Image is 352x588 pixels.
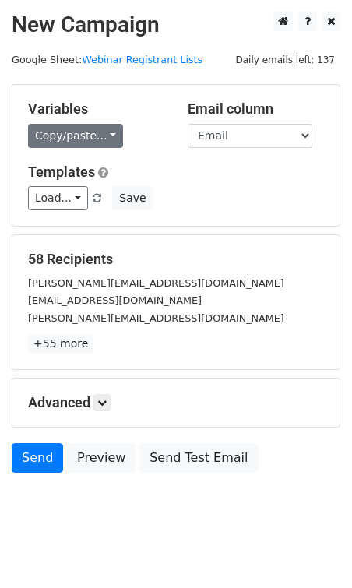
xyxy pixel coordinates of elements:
[139,443,258,473] a: Send Test Email
[12,443,63,473] a: Send
[188,100,324,118] h5: Email column
[274,513,352,588] iframe: Chat Widget
[28,312,284,324] small: [PERSON_NAME][EMAIL_ADDRESS][DOMAIN_NAME]
[28,124,123,148] a: Copy/paste...
[112,186,153,210] button: Save
[28,334,93,354] a: +55 more
[12,54,202,65] small: Google Sheet:
[82,54,202,65] a: Webinar Registrant Lists
[28,251,324,268] h5: 58 Recipients
[28,277,284,289] small: [PERSON_NAME][EMAIL_ADDRESS][DOMAIN_NAME]
[28,394,324,411] h5: Advanced
[67,443,136,473] a: Preview
[230,51,340,69] span: Daily emails left: 137
[230,54,340,65] a: Daily emails left: 137
[28,294,202,306] small: [EMAIL_ADDRESS][DOMAIN_NAME]
[12,12,340,38] h2: New Campaign
[28,186,88,210] a: Load...
[28,100,164,118] h5: Variables
[28,164,95,180] a: Templates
